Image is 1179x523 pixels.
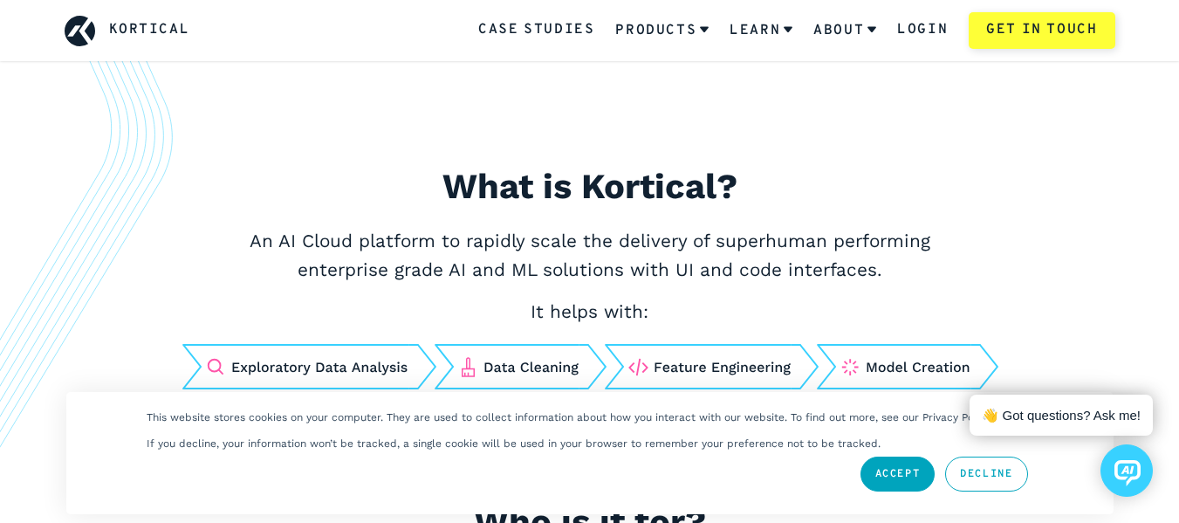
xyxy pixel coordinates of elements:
a: Learn [730,8,792,53]
p: This website stores cookies on your computer. They are used to collect information about how you ... [147,411,993,423]
a: About [813,8,876,53]
img: platform-uses-3836992565dc8e8d69c2721f31cd6e59.svg [136,341,1044,454]
p: It helps with: [241,298,939,327]
p: If you decline, your information won’t be tracked, a single cookie will be used in your browser t... [147,437,881,450]
h2: What is Kortical? [154,161,1026,213]
a: Get in touch [969,12,1114,49]
a: Login [897,19,948,42]
a: Kortical [109,19,190,42]
a: Accept [860,457,936,492]
p: An AI Cloud platform to rapidly scale the delivery of superhuman performing enterprise grade AI a... [241,227,939,286]
a: Decline [945,457,1027,492]
a: Case Studies [478,19,594,42]
a: Products [615,8,709,53]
